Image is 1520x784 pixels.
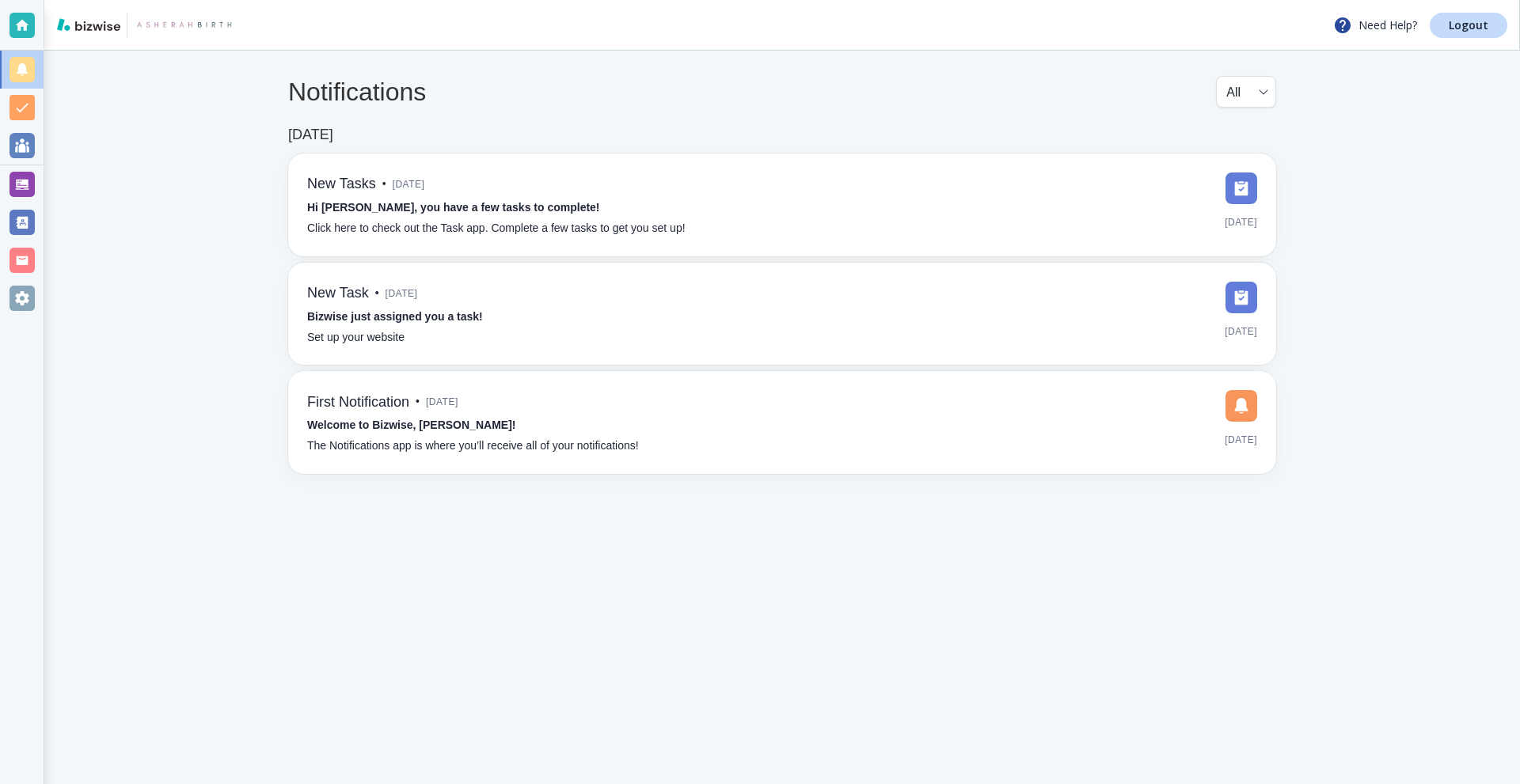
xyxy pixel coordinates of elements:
[1333,16,1417,35] p: Need Help?
[307,176,376,193] h6: New Tasks
[288,371,1276,474] a: First Notification•[DATE]Welcome to Bizwise, [PERSON_NAME]!The Notifications app is where you’ll ...
[1449,20,1488,31] p: Logout
[1225,282,1257,313] img: DashboardSidebarTasks.svg
[1430,13,1507,38] a: Logout
[386,282,418,305] span: [DATE]
[1225,428,1257,452] span: [DATE]
[134,13,232,38] img: Asherah Birth
[307,419,515,431] strong: Welcome to Bizwise, [PERSON_NAME]!
[1225,172,1257,204] img: DashboardSidebarTasks.svg
[288,153,1276,256] a: New Tasks•[DATE]Hi [PERSON_NAME], you have a few tasks to complete!Click here to check out the Ta...
[426,390,458,414] span: [DATE]
[1225,210,1257,234] span: [DATE]
[307,329,405,347] p: Set up your website
[288,263,1276,365] a: New Task•[DATE]Bizwise just assigned you a task!Set up your website[DATE]
[307,394,409,411] h6: First Notification
[416,393,420,411] p: •
[307,285,369,302] h6: New Task
[288,77,426,107] h4: Notifications
[288,127,333,144] h6: [DATE]
[57,18,120,31] img: bizwise
[1226,77,1266,107] div: All
[1225,390,1257,422] img: DashboardSidebarNotification.svg
[375,285,379,302] p: •
[307,437,639,455] p: The Notifications app is where you’ll receive all of your notifications!
[382,176,386,193] p: •
[1225,320,1257,343] span: [DATE]
[307,201,600,214] strong: Hi [PERSON_NAME], you have a few tasks to complete!
[307,220,686,237] p: Click here to check out the Task app. Complete a few tasks to get you set up!
[307,310,483,323] strong: Bizwise just assigned you a task!
[393,172,425,196] span: [DATE]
